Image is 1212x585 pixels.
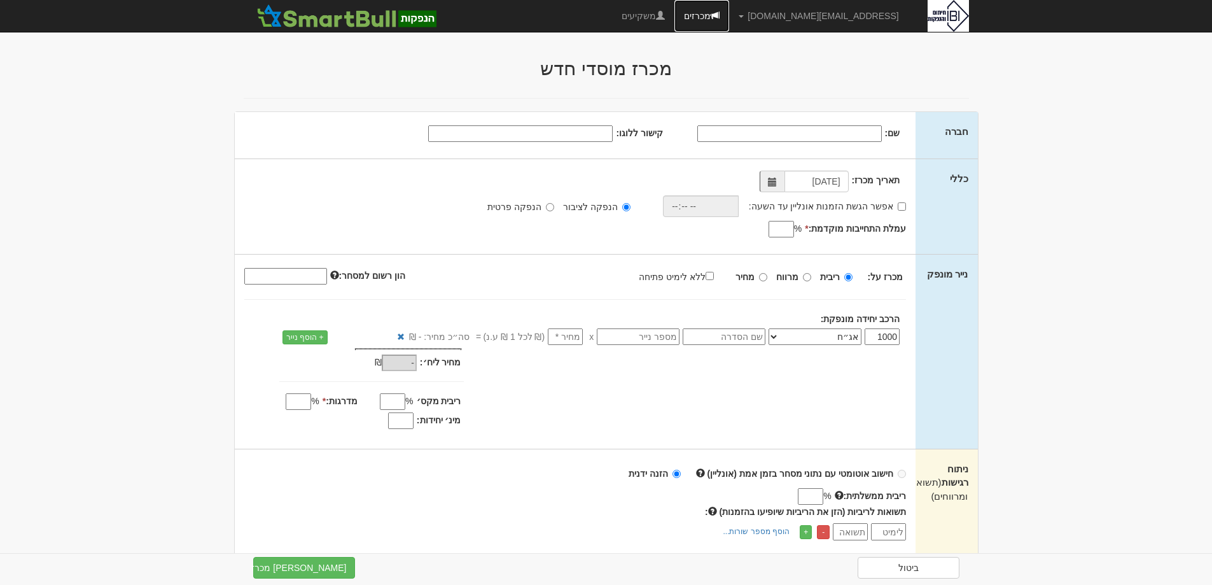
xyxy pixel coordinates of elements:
label: מינ׳ יחידות: [417,414,461,426]
label: קישור ללוגו: [616,127,663,139]
label: הנפקה לציבור [563,201,630,213]
label: עמלת התחייבות מוקדמת: [805,222,906,235]
input: לימיט [871,523,906,540]
label: הנפקה פרטית [487,201,554,213]
input: הנפקה פרטית [546,203,554,211]
span: x [589,330,594,343]
label: ניתוח רגישות [925,462,968,503]
input: הנפקה לציבור [622,203,630,211]
label: הון רשום למסחר: [330,269,405,282]
span: (₪ לכל 1 ₪ ע.נ) [481,330,545,343]
span: % [823,490,831,502]
input: תשואה [833,523,868,540]
input: ללא לימיט פתיחה [706,272,714,280]
a: + הוסף נייר [282,330,328,344]
label: ריבית ממשלתית: [835,490,907,502]
label: : [705,505,906,518]
label: מדרגות: [323,395,358,407]
span: תשואות לריביות (הזן את הריביות שיופיעו בהזמנות) [720,507,907,517]
a: + [800,525,812,539]
input: מחיר * [548,328,583,345]
strong: הזנה ידנית [629,469,668,479]
strong: חישוב אוטומטי עם נתוני מסחר בזמן אמת (אונליין) [707,469,894,479]
input: חישוב אוטומטי עם נתוני מסחר בזמן אמת (אונליין) [898,470,906,478]
input: מרווח [803,273,811,281]
label: ללא לימיט פתיחה [639,269,727,283]
input: מחיר [759,273,767,281]
button: [PERSON_NAME] מכרז [253,557,355,579]
span: סה״כ מחיר: - ₪ [409,330,470,343]
input: אפשר הגשת הזמנות אונליין עד השעה: [898,202,906,211]
strong: הרכב יחידה מונפקת: [821,314,900,324]
label: חברה [945,125,968,138]
a: הוסף מספר שורות... [719,525,793,539]
span: % [311,395,319,407]
strong: ריבית [820,272,840,282]
input: הזנה ידנית [672,470,681,478]
span: % [405,395,413,407]
label: מחיר ליח׳: [420,356,461,369]
label: תאריך מכרז: [852,174,900,187]
label: אפשר הגשת הזמנות אונליין עד השעה: [749,200,906,213]
span: (תשואות ומרווחים) [907,477,968,501]
strong: מכרז על: [868,272,903,282]
label: ריבית מקס׳ [417,395,461,407]
a: ביטול [858,557,959,579]
div: ₪ [321,356,420,371]
a: - [817,525,830,539]
strong: מחיר [735,272,755,282]
span: = [476,330,481,343]
label: כללי [950,172,968,185]
span: % [794,222,802,235]
strong: מרווח [776,272,798,282]
input: כמות [865,328,900,345]
label: שם: [885,127,900,139]
input: שם הסדרה [683,328,765,345]
input: ריבית [844,273,853,281]
label: נייר מונפק [927,267,968,281]
input: מספר נייר [597,328,679,345]
img: SmartBull Logo [253,3,440,29]
h2: מכרז מוסדי חדש [234,58,979,79]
